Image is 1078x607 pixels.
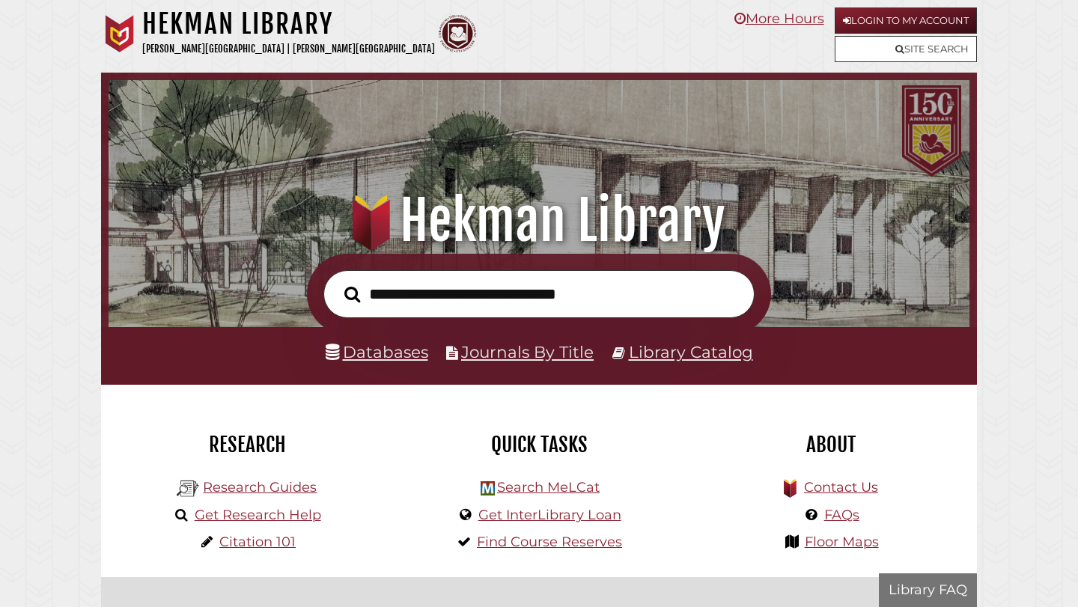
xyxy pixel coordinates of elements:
h2: Quick Tasks [404,432,674,457]
a: Find Course Reserves [477,534,622,550]
h1: Hekman Library [142,7,435,40]
a: FAQs [824,507,859,523]
a: Citation 101 [219,534,296,550]
a: Get InterLibrary Loan [478,507,621,523]
a: Floor Maps [805,534,879,550]
img: Calvin Theological Seminary [439,15,476,52]
h2: Research [112,432,382,457]
a: Library Catalog [629,342,753,362]
img: Calvin University [101,15,138,52]
a: Journals By Title [461,342,594,362]
a: Contact Us [804,479,878,495]
h2: About [696,432,966,457]
a: Login to My Account [835,7,977,34]
a: More Hours [734,10,824,27]
a: Databases [326,342,428,362]
button: Search [337,282,368,307]
i: Search [344,285,360,302]
a: Site Search [835,36,977,62]
a: Get Research Help [195,507,321,523]
p: [PERSON_NAME][GEOGRAPHIC_DATA] | [PERSON_NAME][GEOGRAPHIC_DATA] [142,40,435,58]
img: Hekman Library Logo [177,478,199,500]
a: Research Guides [203,479,317,495]
h1: Hekman Library [125,188,954,254]
img: Hekman Library Logo [481,481,495,495]
a: Search MeLCat [497,479,600,495]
